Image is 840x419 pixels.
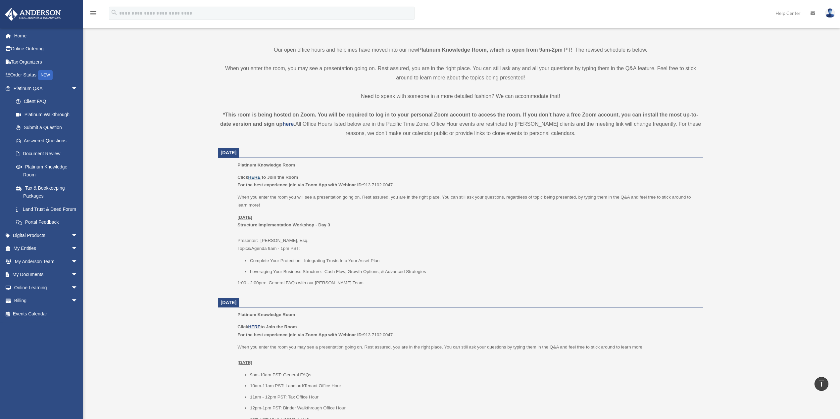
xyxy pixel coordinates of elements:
[220,112,698,127] strong: *This room is being hosted on Zoom. You will be required to log in to your personal Zoom account ...
[5,242,88,255] a: My Entitiesarrow_drop_down
[5,55,88,69] a: Tax Organizers
[5,29,88,42] a: Home
[71,281,84,295] span: arrow_drop_down
[5,42,88,56] a: Online Ordering
[237,332,363,337] b: For the best experience join via Zoom App with Webinar ID:
[250,404,699,412] li: 12pm-1pm PST: Binder Walkthrough Office Hour
[71,268,84,282] span: arrow_drop_down
[221,300,237,305] span: [DATE]
[5,307,88,320] a: Events Calendar
[237,279,698,287] p: 1:00 - 2:00pm: General FAQs with our [PERSON_NAME] Team
[237,222,330,227] b: Structure Implementation Workshop - Day 3
[237,323,698,339] p: 913 7102 0047
[237,343,698,367] p: When you enter the room you may see a presentation going on. Rest assured, you are in the right p...
[825,8,835,18] img: User Pic
[282,121,294,127] a: here
[89,12,97,17] a: menu
[237,193,698,209] p: When you enter the room you will see a presentation going on. Rest assured, you are in the right ...
[111,9,118,16] i: search
[250,268,699,276] li: Leveraging Your Business Structure: Cash Flow, Growth Options, & Advanced Strategies
[9,121,88,134] a: Submit a Question
[9,203,88,216] a: Land Trust & Deed Forum
[418,47,571,53] strong: Platinum Knowledge Room, which is open from 9am-2pm PT
[71,255,84,268] span: arrow_drop_down
[218,110,703,138] div: All Office Hours listed below are in the Pacific Time Zone. Office Hour events are restricted to ...
[3,8,63,21] img: Anderson Advisors Platinum Portal
[9,95,88,108] a: Client FAQ
[5,294,88,307] a: Billingarrow_drop_down
[262,175,298,180] b: to Join the Room
[71,229,84,242] span: arrow_drop_down
[248,175,260,180] a: HERE
[237,213,698,253] p: Presenter: [PERSON_NAME], Esq. Topics/Agenda 9am - 1pm PST:
[294,121,295,127] strong: .
[9,147,88,161] a: Document Review
[5,255,88,268] a: My Anderson Teamarrow_drop_down
[221,150,237,155] span: [DATE]
[250,371,699,379] li: 9am-10am PST: General FAQs
[89,9,97,17] i: menu
[71,294,84,308] span: arrow_drop_down
[218,45,703,55] p: Our open office hours and helplines have moved into our new ! The revised schedule is below.
[817,380,825,388] i: vertical_align_top
[71,82,84,95] span: arrow_drop_down
[248,324,260,329] a: HERE
[237,324,297,329] b: Click to Join the Room
[218,64,703,82] p: When you enter the room, you may see a presentation going on. Rest assured, you are in the right ...
[237,175,262,180] b: Click
[237,312,295,317] span: Platinum Knowledge Room
[250,382,699,390] li: 10am-11am PST: Landlord/Tenant Office Hour
[71,242,84,256] span: arrow_drop_down
[237,360,252,365] u: [DATE]
[237,163,295,167] span: Platinum Knowledge Room
[237,182,363,187] b: For the best experience join via Zoom App with Webinar ID:
[9,134,88,147] a: Answered Questions
[9,216,88,229] a: Portal Feedback
[38,70,53,80] div: NEW
[218,92,703,101] p: Need to speak with someone in a more detailed fashion? We can accommodate that!
[5,69,88,82] a: Order StatusNEW
[5,281,88,294] a: Online Learningarrow_drop_down
[5,82,88,95] a: Platinum Q&Aarrow_drop_down
[5,229,88,242] a: Digital Productsarrow_drop_down
[9,160,84,181] a: Platinum Knowledge Room
[250,257,699,265] li: Complete Your Protection: Integrating Trusts Into Your Asset Plan
[250,393,699,401] li: 11am - 12pm PST: Tax Office Hour
[237,215,252,220] u: [DATE]
[9,108,88,121] a: Platinum Walkthrough
[237,173,698,189] p: 913 7102 0047
[9,181,88,203] a: Tax & Bookkeeping Packages
[815,377,828,391] a: vertical_align_top
[5,268,88,281] a: My Documentsarrow_drop_down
